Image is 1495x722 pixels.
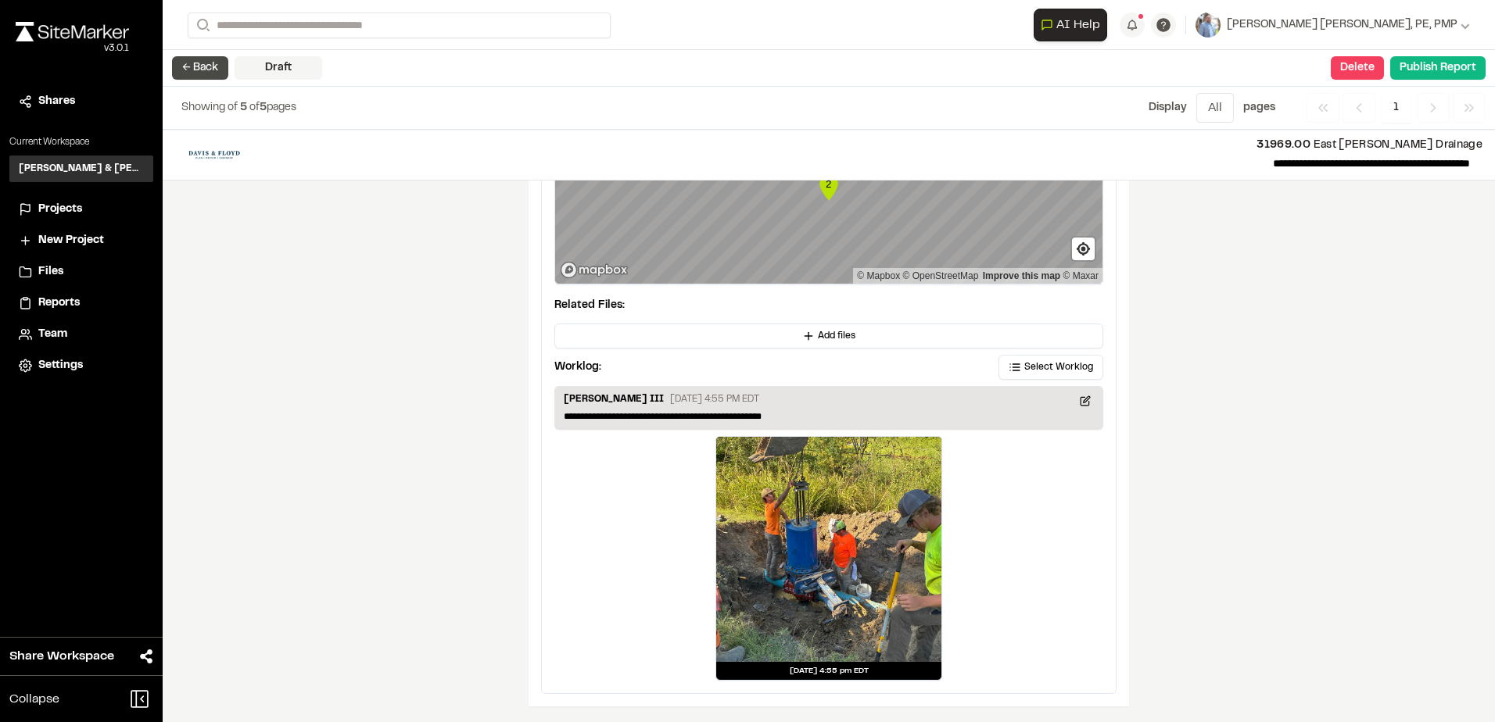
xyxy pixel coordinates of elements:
[1243,99,1275,116] p: page s
[19,232,144,249] a: New Project
[1024,360,1093,374] span: Select Worklog
[235,56,322,80] div: Draft
[1390,56,1486,80] button: Publish Report
[1034,9,1107,41] button: Open AI Assistant
[1149,99,1187,116] p: Display
[38,201,82,218] span: Projects
[181,99,296,116] p: of pages
[560,261,629,279] a: Mapbox logo
[1331,56,1384,80] button: Delete
[260,103,267,113] span: 5
[38,357,83,374] span: Settings
[19,201,144,218] a: Projects
[1034,9,1113,41] div: Open AI Assistant
[998,355,1103,380] button: Select Worklog
[1196,93,1234,123] button: All
[181,103,240,113] span: Showing of
[1227,16,1457,34] span: [PERSON_NAME] [PERSON_NAME], PE, PMP
[240,103,247,113] span: 5
[266,137,1482,154] p: East [PERSON_NAME] Drainage
[19,93,144,110] a: Shares
[715,436,942,681] a: [DATE] 4:55 pm EDT
[172,56,228,80] button: ← Back
[817,172,841,203] div: Map marker
[38,295,80,312] span: Reports
[19,357,144,374] a: Settings
[716,662,941,680] div: [DATE] 4:55 pm EDT
[554,297,1103,314] p: Related Files:
[554,323,1103,348] button: Add files
[9,135,153,149] p: Current Workspace
[983,270,1060,281] a: Map feedback
[175,142,253,167] img: file
[555,123,1102,284] canvas: Map
[826,178,831,190] text: 2
[1056,16,1100,34] span: AI Help
[1196,13,1221,38] img: User
[9,690,59,709] span: Collapse
[16,41,129,55] div: Oh geez...please don't...
[554,359,601,376] p: Worklog:
[19,263,144,281] a: Files
[38,263,63,281] span: Files
[19,295,144,312] a: Reports
[188,13,216,38] button: Search
[857,270,900,281] a: Mapbox
[670,392,759,406] p: [DATE] 4:55 PM EDT
[1063,270,1099,281] a: Maxar
[38,326,67,343] span: Team
[38,93,75,110] span: Shares
[1307,93,1486,123] nav: Navigation
[818,329,855,343] span: Add files
[1196,13,1470,38] button: [PERSON_NAME] [PERSON_NAME], PE, PMP
[19,162,144,176] h3: [PERSON_NAME] & [PERSON_NAME] Inc.
[1382,93,1411,123] span: 1
[1257,141,1310,150] span: 31969.00
[9,647,114,666] span: Share Workspace
[16,22,129,41] img: rebrand.png
[38,232,104,249] span: New Project
[903,270,979,281] a: OpenStreetMap
[564,392,664,409] p: [PERSON_NAME] III
[1072,238,1095,260] button: Find my location
[19,326,144,343] a: Team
